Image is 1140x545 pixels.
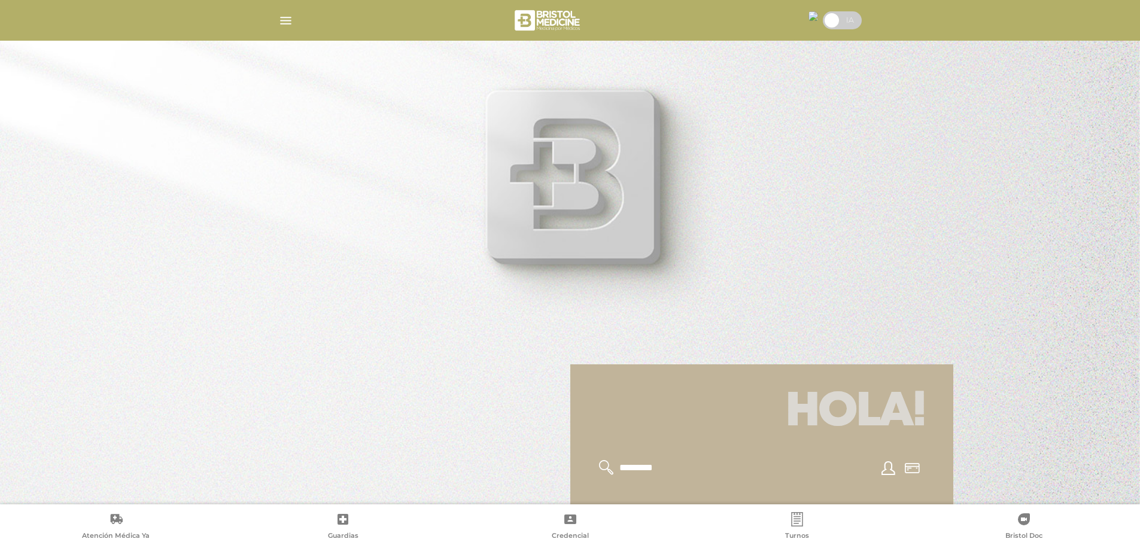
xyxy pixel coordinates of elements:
img: bristol-medicine-blanco.png [513,6,584,35]
a: Credencial [457,512,683,543]
span: Guardias [328,531,358,542]
img: 16848 [808,11,818,21]
a: Bristol Doc [911,512,1138,543]
a: Turnos [683,512,910,543]
a: Guardias [229,512,456,543]
span: Atención Médica Ya [82,531,150,542]
span: Turnos [785,531,809,542]
a: Atención Médica Ya [2,512,229,543]
img: Cober_menu-lines-white.svg [278,13,293,28]
span: Bristol Doc [1005,531,1042,542]
h1: Hola! [585,379,939,446]
span: Credencial [552,531,589,542]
